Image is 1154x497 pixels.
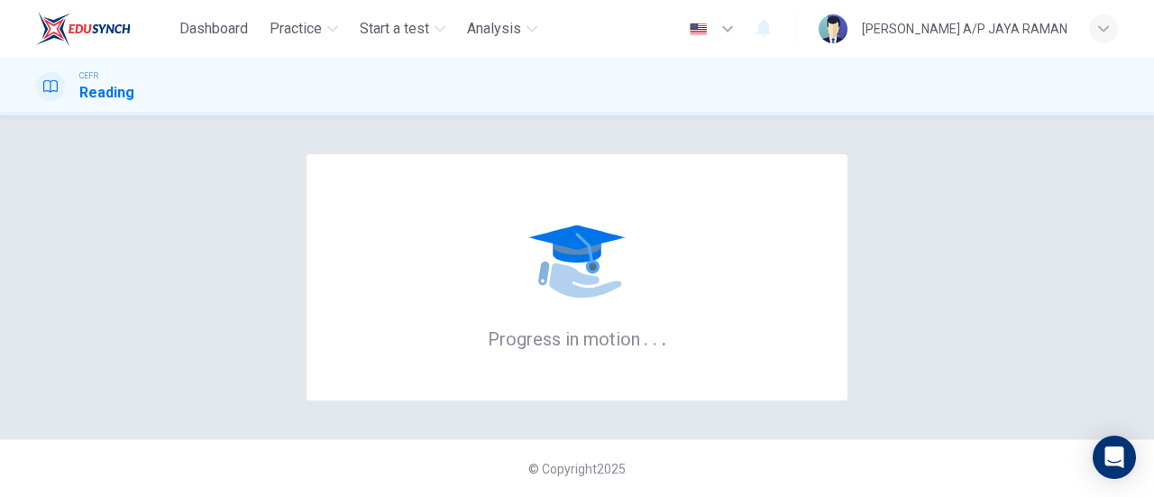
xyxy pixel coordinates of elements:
[36,11,172,47] a: EduSynch logo
[643,322,649,352] h6: .
[819,14,847,43] img: Profile picture
[687,23,710,36] img: en
[467,18,521,40] span: Analysis
[862,18,1067,40] div: [PERSON_NAME] A/P JAYA RAMAN
[488,327,667,350] h6: Progress in motion
[460,13,545,45] button: Analysis
[262,13,345,45] button: Practice
[79,69,98,82] span: CEFR
[528,462,626,476] span: © Copyright 2025
[270,18,322,40] span: Practice
[36,11,131,47] img: EduSynch logo
[652,322,658,352] h6: .
[172,13,255,45] button: Dashboard
[661,322,667,352] h6: .
[1093,436,1136,479] div: Open Intercom Messenger
[79,82,134,104] h1: Reading
[353,13,453,45] button: Start a test
[360,18,429,40] span: Start a test
[179,18,248,40] span: Dashboard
